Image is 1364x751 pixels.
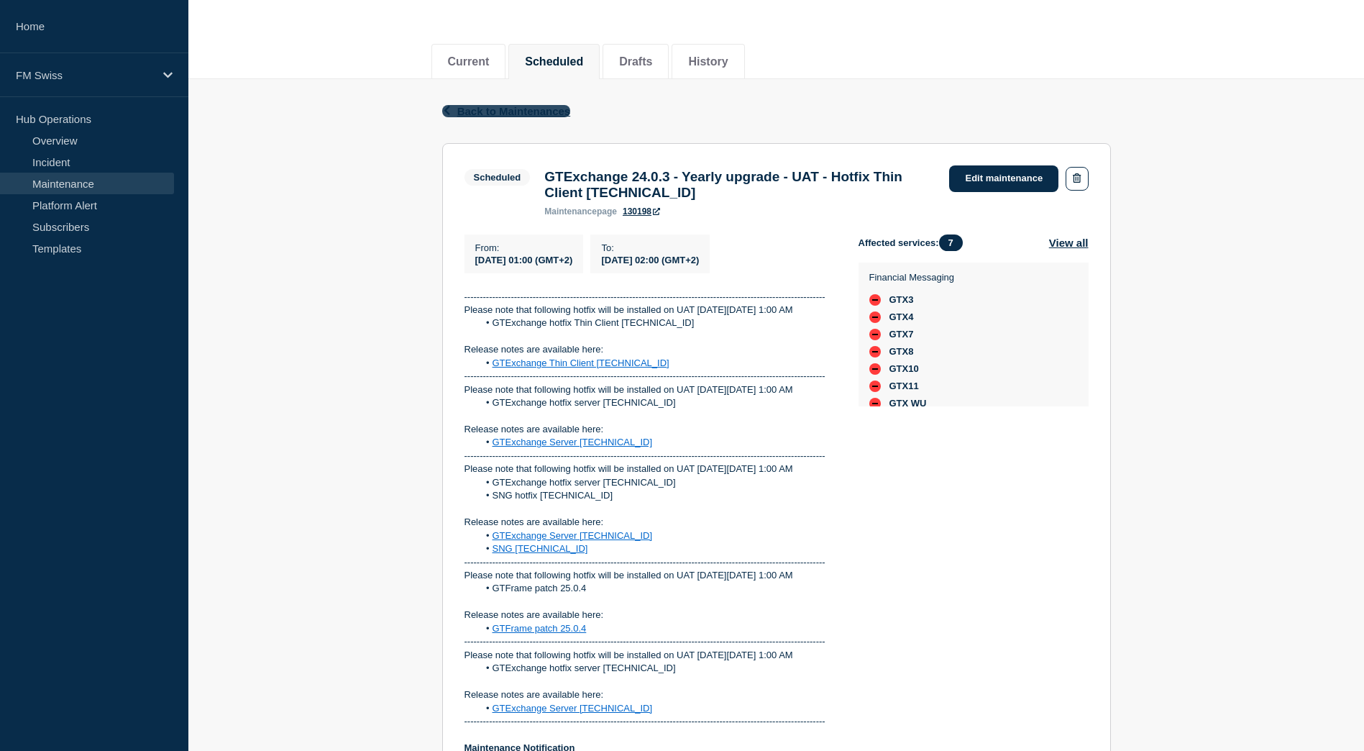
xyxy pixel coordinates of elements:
[464,463,836,475] p: Please note that following hotfix will be installed on UAT [DATE][DATE] 1:00 AM
[464,715,836,728] p: -------------------------------------------------------------------------------------------------...
[464,450,836,463] p: -------------------------------------------------------------------------------------------------...
[1049,235,1089,251] button: View all
[688,55,728,68] button: History
[493,703,653,714] a: GTExchange Server [TECHNICAL_ID]
[464,635,836,648] p: -------------------------------------------------------------------------------------------------...
[869,311,881,323] div: down
[859,235,970,251] span: Affected services:
[464,169,531,186] span: Scheduled
[464,569,836,582] p: Please note that following hotfix will be installed on UAT [DATE][DATE] 1:00 AM
[601,242,699,253] p: To :
[464,649,836,662] p: Please note that following hotfix will be installed on UAT [DATE][DATE] 1:00 AM
[889,363,919,375] span: GTX10
[478,476,836,489] li: GTExchange hotfix server [TECHNICAL_ID]
[939,235,963,251] span: 7
[464,423,836,436] p: Release notes are available here:
[478,489,836,502] li: SNG hotfix [TECHNICAL_ID]
[464,609,836,622] p: Release notes are available here:
[464,304,836,317] p: Please note that following hotfix will be installed on UAT [DATE][DATE] 1:00 AM
[464,688,836,701] p: Release notes are available here:
[889,398,927,409] span: GTX WU
[949,165,1058,192] a: Edit maintenance
[889,346,914,358] span: GTX8
[619,55,652,68] button: Drafts
[544,206,597,217] span: maintenance
[869,398,881,409] div: down
[457,105,571,117] span: Back to Maintenances
[464,556,836,569] p: -------------------------------------------------------------------------------------------------...
[478,662,836,675] li: GTExchange hotfix server [TECHNICAL_ID]
[475,255,573,265] span: [DATE] 01:00 (GMT+2)
[493,623,587,634] a: GTFrame patch 25.0.4
[478,582,836,595] li: GTFrame patch 25.0.4
[442,105,571,117] button: Back to Maintenances
[475,242,573,253] p: From :
[464,343,836,356] p: Release notes are available here:
[889,311,914,323] span: GTX4
[464,516,836,529] p: Release notes are available here:
[478,317,836,329] li: GTExchange hotfix Thin Client [TECHNICAL_ID]
[493,530,653,541] a: GTExchange Server [TECHNICAL_ID]
[525,55,583,68] button: Scheduled
[869,381,881,392] div: down
[869,272,955,283] p: Financial Messaging
[464,383,836,396] p: Please note that following hotfix will be installed on UAT [DATE][DATE] 1:00 AM
[623,206,660,217] a: 130198
[478,396,836,409] li: GTExchange hotfix server [TECHNICAL_ID]
[493,358,669,368] a: GTExchange Thin Client [TECHNICAL_ID]
[889,381,919,392] span: GTX11
[601,255,699,265] span: [DATE] 02:00 (GMT+2)
[889,329,914,340] span: GTX7
[464,291,836,304] p: -------------------------------------------------------------------------------------------------...
[869,346,881,358] div: down
[464,370,836,383] p: -------------------------------------------------------------------------------------------------...
[889,294,914,306] span: GTX3
[544,169,935,201] h3: GTExchange 24.0.3 - Yearly upgrade - UAT - Hotfix Thin Client [TECHNICAL_ID]
[869,294,881,306] div: down
[493,437,653,447] a: GTExchange Server [TECHNICAL_ID]
[493,543,588,554] a: SNG [TECHNICAL_ID]
[544,206,617,217] p: page
[869,363,881,375] div: down
[448,55,490,68] button: Current
[869,329,881,340] div: down
[16,69,154,81] p: FM Swiss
